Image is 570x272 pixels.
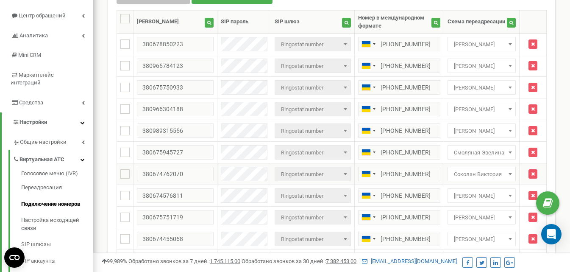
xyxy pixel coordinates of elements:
div: Telephone country code [359,232,378,246]
input: 050 123 4567 [358,37,440,51]
div: Telephone country code [359,37,378,51]
div: Номер в международном формате [358,14,431,30]
span: Юнак Анна [448,188,516,203]
a: Настройка исходящей связи [21,212,93,236]
span: Ringostat number [275,210,351,224]
span: Ringostat number [278,125,348,137]
span: Алена Бавыко [450,212,513,224]
a: Подключение номеров [21,196,93,213]
th: SIP пароль [217,11,271,34]
span: Ringostat number [278,212,348,224]
span: Общие настройки [20,138,67,146]
a: Общие настройки [13,132,93,150]
span: Ringostat number [278,60,348,72]
span: Ringostat number [278,82,348,94]
span: Оверченко Тетяна [450,104,513,115]
div: Telephone country code [359,167,378,181]
span: Дегнера Мирослава [450,125,513,137]
span: Ringostat number [275,102,351,116]
div: Telephone country code [359,81,378,94]
div: Telephone country code [359,124,378,137]
a: Переадресация [21,179,93,196]
span: Ringostat number [278,104,348,115]
span: Мельник Ольга [450,39,513,50]
input: 050 123 4567 [358,102,440,116]
a: Настройки [2,112,93,132]
span: Ringostat number [275,188,351,203]
span: Ringostat number [278,233,348,245]
span: Алена Бавыко [448,59,516,73]
div: [PERSON_NAME] [137,18,179,26]
button: Open CMP widget [4,247,25,268]
span: Смоляная Эвелина [448,145,516,160]
span: Мельник Ольга [448,232,516,246]
span: Юнак Анна [450,190,513,202]
span: Василенко Ксения [450,82,513,94]
div: Telephone country code [359,146,378,159]
span: Соколан Виктория [450,168,513,180]
a: SIP шлюзы [21,236,93,253]
span: Алена Бавыко [450,60,513,72]
div: Telephone country code [359,210,378,224]
span: Ringostat number [278,147,348,159]
span: Мельник Ольга [450,233,513,245]
input: 050 123 4567 [358,232,440,246]
a: Голосовое меню (IVR) [21,170,93,180]
input: 050 123 4567 [358,210,440,224]
span: Настройки [19,119,47,125]
input: 050 123 4567 [358,145,440,160]
a: SIP аккаунты [21,253,93,269]
u: 1 745 115,00 [210,258,240,264]
a: Виртуальная АТС [13,150,93,167]
span: 99,989% [102,258,127,264]
input: 050 123 4567 [358,80,440,95]
span: Центр обращений [19,12,66,19]
input: 050 123 4567 [358,188,440,203]
div: Open Intercom Messenger [541,224,562,244]
input: 050 123 4567 [358,167,440,181]
span: Ringostat number [278,190,348,202]
span: Ringostat number [275,145,351,160]
span: Средства [19,99,43,106]
span: Mini CRM [18,52,41,58]
div: Схема переадресации [448,18,505,26]
span: Смоляная Эвелина [450,147,513,159]
div: Telephone country code [359,189,378,202]
div: SIP шлюз [275,18,300,26]
span: Ringostat number [275,232,351,246]
span: Ringostat number [275,37,351,51]
span: Виртуальная АТС [19,156,64,164]
span: Мельник Ольга [448,37,516,51]
span: Ringostat number [275,59,351,73]
span: Ringostat number [275,123,351,138]
span: Василенко Ксения [448,80,516,95]
span: Соколан Виктория [448,167,516,181]
div: Telephone country code [359,102,378,116]
a: [EMAIL_ADDRESS][DOMAIN_NAME] [362,258,457,264]
u: 7 382 453,00 [326,258,356,264]
span: Алена Бавыко [448,210,516,224]
span: Аналитика [19,32,48,39]
input: 050 123 4567 [358,59,440,73]
span: Маркетплейс интеграций [11,72,54,86]
span: Ringostat number [278,39,348,50]
input: 050 123 4567 [358,123,440,138]
span: Обработано звонков за 7 дней : [128,258,240,264]
span: Ringostat number [275,80,351,95]
span: Ringostat number [278,168,348,180]
div: Telephone country code [359,59,378,73]
span: Обработано звонков за 30 дней : [242,258,356,264]
span: Дегнера Мирослава [448,123,516,138]
span: Оверченко Тетяна [448,102,516,116]
span: Ringostat number [275,167,351,181]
